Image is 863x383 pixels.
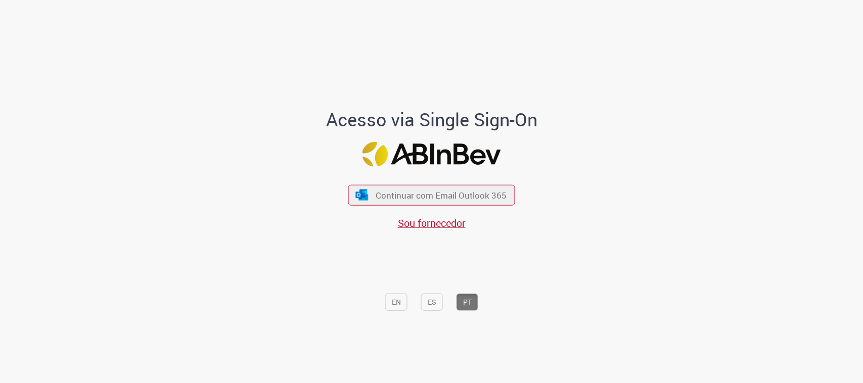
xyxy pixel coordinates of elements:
h1: Acesso via Single Sign-On [291,110,572,130]
img: Logo ABInBev [362,141,501,166]
button: EN [385,294,407,311]
button: PT [457,294,478,311]
button: ícone Azure/Microsoft 360 Continuar com Email Outlook 365 [348,185,515,206]
span: Continuar com Email Outlook 365 [376,189,507,201]
img: ícone Azure/Microsoft 360 [354,189,369,200]
button: ES [421,294,443,311]
a: Sou fornecedor [398,216,466,230]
